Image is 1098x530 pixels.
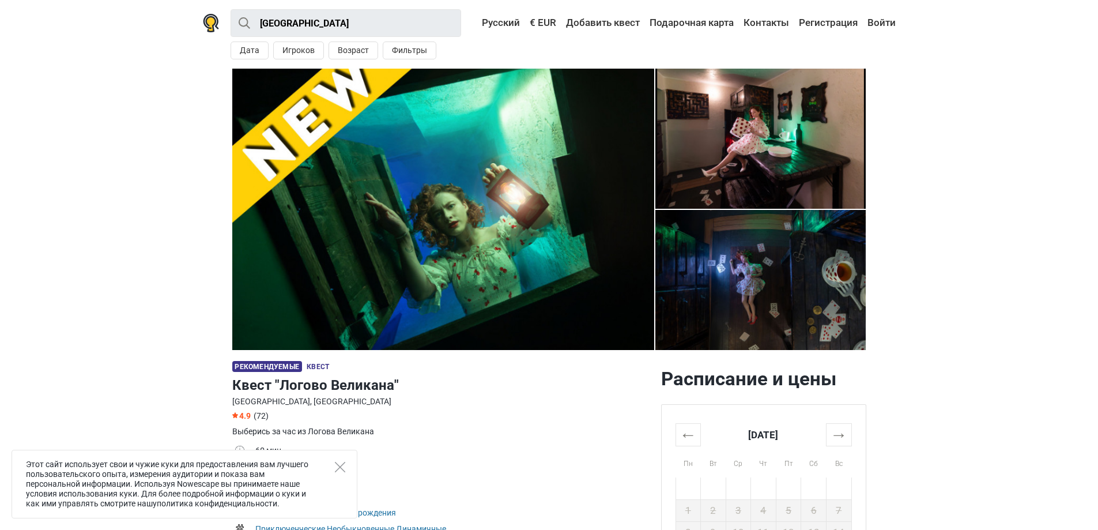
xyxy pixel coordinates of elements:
[741,13,792,33] a: Контакты
[826,499,851,521] td: 7
[661,367,866,390] h2: Расписание и цены
[337,508,396,517] a: День рождения
[826,423,851,446] th: →
[255,495,652,507] div: Подходит для визита:
[255,494,652,522] td: , ,
[655,210,866,350] img: Квест "Логово Великана" photo 5
[676,499,701,521] td: 1
[255,443,652,460] td: 60 мин
[232,375,652,396] h1: Квест "Логово Великана"
[676,423,701,446] th: ←
[335,462,345,472] button: Close
[12,450,357,518] div: Этот сайт использует свои и чужие куки для предоставления вам лучшего пользовательского опыта, из...
[676,446,701,478] th: Пн
[701,499,726,521] td: 2
[801,499,827,521] td: 6
[655,210,866,350] a: Квест "Логово Великана" photo 4
[527,13,559,33] a: € EUR
[383,42,436,59] button: Фильтры
[232,411,251,420] span: 4.9
[655,69,866,209] img: Квест "Логово Великана" photo 4
[865,13,896,33] a: Войти
[307,363,329,371] span: Квест
[726,499,751,521] td: 3
[255,460,652,477] td: 2 - 6 игроков
[203,14,219,32] img: Nowescape logo
[232,69,654,350] a: Квест "Логово Великана" photo 12
[655,69,866,209] a: Квест "Логово Великана" photo 3
[232,396,652,408] div: [GEOGRAPHIC_DATA], [GEOGRAPHIC_DATA]
[563,13,643,33] a: Добавить квест
[726,446,751,478] th: Ср
[701,423,827,446] th: [DATE]
[254,411,269,420] span: (72)
[329,42,378,59] button: Возраст
[232,69,654,350] img: Квест "Логово Великана" photo 13
[232,361,302,372] span: Рекомендуемые
[826,446,851,478] th: Вс
[231,42,269,59] button: Дата
[474,19,482,27] img: Русский
[801,446,827,478] th: Сб
[231,9,461,37] input: Попробуйте “Лондон”
[232,412,238,418] img: Star
[701,446,726,478] th: Вт
[647,13,737,33] a: Подарочная карта
[273,42,324,59] button: Игроков
[751,499,776,521] td: 4
[796,13,861,33] a: Регистрация
[776,446,801,478] th: Пт
[232,426,652,438] div: Выберись за час из Логова Великана
[776,499,801,521] td: 5
[471,13,523,33] a: Русский
[751,446,776,478] th: Чт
